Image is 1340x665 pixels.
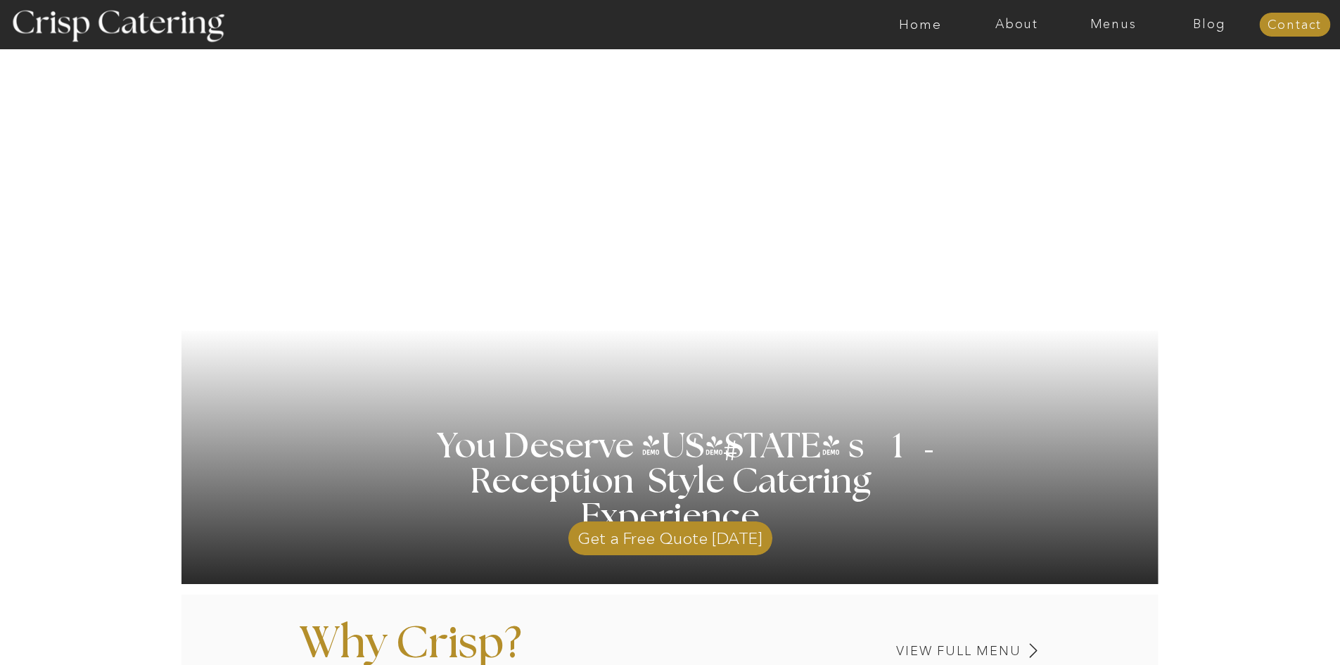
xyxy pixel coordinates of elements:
a: About [969,18,1065,32]
a: Menus [1065,18,1161,32]
a: Get a Free Quote [DATE] [568,514,772,555]
h3: ' [897,413,938,493]
h3: # [692,437,772,478]
h3: ' [666,430,724,465]
a: Blog [1161,18,1258,32]
a: Contact [1259,18,1330,32]
a: Home [872,18,969,32]
h1: You Deserve [US_STATE] s 1 Reception Style Catering Experience [388,429,953,535]
a: View Full Menu [798,645,1021,658]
